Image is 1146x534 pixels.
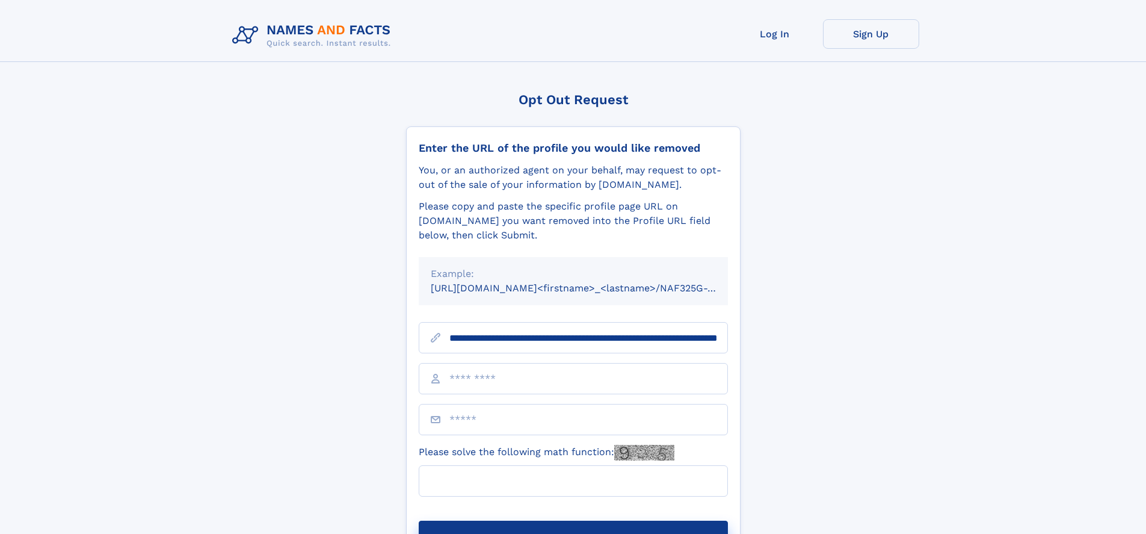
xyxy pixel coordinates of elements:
[419,199,728,243] div: Please copy and paste the specific profile page URL on [DOMAIN_NAME] you want removed into the Pr...
[431,282,751,294] small: [URL][DOMAIN_NAME]<firstname>_<lastname>/NAF325G-xxxxxxxx
[727,19,823,49] a: Log In
[406,92,741,107] div: Opt Out Request
[419,141,728,155] div: Enter the URL of the profile you would like removed
[823,19,919,49] a: Sign Up
[227,19,401,52] img: Logo Names and Facts
[419,163,728,192] div: You, or an authorized agent on your behalf, may request to opt-out of the sale of your informatio...
[419,445,674,461] label: Please solve the following math function:
[431,267,716,281] div: Example:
